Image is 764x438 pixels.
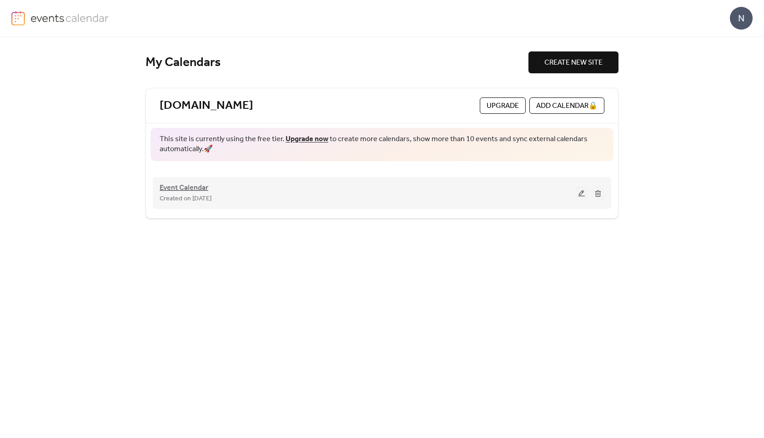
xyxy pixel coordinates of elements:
[160,134,604,155] span: This site is currently using the free tier. to create more calendars, show more than 10 events an...
[146,55,528,71] div: My Calendars
[730,7,753,30] div: N
[480,97,526,114] button: Upgrade
[160,185,208,191] a: Event Calendar
[160,183,208,194] span: Event Calendar
[487,101,519,112] span: Upgrade
[30,11,109,25] img: logo-type
[160,98,253,113] a: [DOMAIN_NAME]
[286,132,328,146] a: Upgrade now
[528,51,618,73] button: CREATE NEW SITE
[544,57,603,68] span: CREATE NEW SITE
[160,194,211,204] span: Created on [DATE]
[11,11,25,25] img: logo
